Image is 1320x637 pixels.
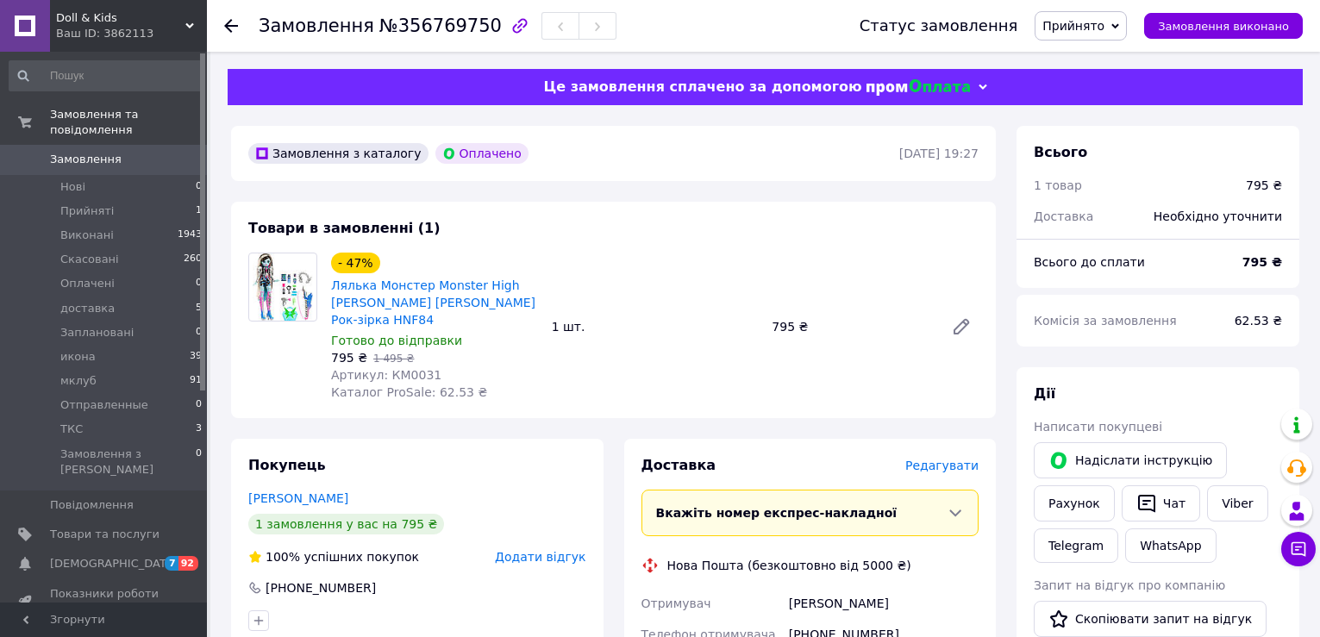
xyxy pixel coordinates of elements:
[190,349,202,365] span: 39
[60,397,148,413] span: Отправленные
[184,252,202,267] span: 260
[641,596,711,610] span: Отримувач
[190,373,202,389] span: 91
[50,497,134,513] span: Повідомлення
[1034,314,1177,328] span: Комісія за замовлення
[60,203,114,219] span: Прийняті
[165,556,178,571] span: 7
[866,79,970,96] img: evopay logo
[860,17,1018,34] div: Статус замовлення
[266,550,300,564] span: 100%
[178,228,202,243] span: 1943
[60,447,196,478] span: Замовлення з [PERSON_NAME]
[178,556,198,571] span: 92
[495,550,585,564] span: Додати відгук
[373,353,414,365] span: 1 495 ₴
[60,422,83,437] span: ТКС
[1034,578,1225,592] span: Запит на відгук про компанію
[543,78,861,95] span: Це замовлення сплачено за допомогою
[248,143,429,164] div: Замовлення з каталогу
[663,557,916,574] div: Нова Пошта (безкоштовно від 5000 ₴)
[60,252,119,267] span: Скасовані
[248,514,444,534] div: 1 замовлення у вас на 795 ₴
[331,351,367,365] span: 795 ₴
[196,397,202,413] span: 0
[1235,314,1282,328] span: 62.53 ₴
[56,10,185,26] span: Doll & Kids
[196,422,202,437] span: 3
[60,228,114,243] span: Виконані
[1144,13,1303,39] button: Замовлення виконано
[1034,485,1115,521] button: Рахунок
[264,579,378,596] div: [PHONE_NUMBER]
[196,203,202,219] span: 1
[50,586,160,617] span: Показники роботи компанії
[1143,197,1292,235] div: Необхідно уточнити
[259,16,374,36] span: Замовлення
[196,179,202,195] span: 0
[60,276,115,291] span: Оплачені
[1242,255,1282,269] b: 795 ₴
[60,373,97,389] span: мклуб
[1034,528,1118,563] a: Telegram
[545,315,766,339] div: 1 шт.
[656,506,898,520] span: Вкажіть номер експрес-накладної
[196,447,202,478] span: 0
[331,253,380,273] div: - 47%
[331,278,535,327] a: Лялька Монстер Monster High [PERSON_NAME] [PERSON_NAME] Рок-зірка HNF84
[1034,385,1055,402] span: Дії
[1034,255,1145,269] span: Всього до сплати
[1281,532,1316,566] button: Чат з покупцем
[1122,485,1200,521] button: Чат
[331,368,441,382] span: Артикул: КМ0031
[50,107,207,138] span: Замовлення та повідомлення
[60,301,115,316] span: доставка
[196,301,202,316] span: 5
[60,179,85,195] span: Нові
[224,17,238,34] div: Повернутися назад
[331,385,487,399] span: Каталог ProSale: 62.53 ₴
[248,220,441,236] span: Товари в замовленні (1)
[60,325,134,340] span: Заплановані
[1158,20,1289,33] span: Замовлення виконано
[9,60,203,91] input: Пошук
[1207,485,1267,521] a: Viber
[50,152,122,167] span: Замовлення
[1034,144,1087,160] span: Всього
[253,253,314,321] img: Лялька Монстер Monster High Doll Хай Френкі Штейн Рок-зірка HNF84
[248,457,326,473] span: Покупець
[1034,442,1227,478] button: Надіслати інструкцію
[1034,420,1162,434] span: Написати покупцеві
[641,457,716,473] span: Доставка
[196,325,202,340] span: 0
[50,556,178,571] span: [DEMOGRAPHIC_DATA]
[765,315,937,339] div: 795 ₴
[248,491,348,505] a: [PERSON_NAME]
[1034,209,1093,223] span: Доставка
[50,527,160,542] span: Товари та послуги
[331,334,462,347] span: Готово до відправки
[56,26,207,41] div: Ваш ID: 3862113
[435,143,529,164] div: Оплачено
[905,459,979,472] span: Редагувати
[196,276,202,291] span: 0
[1034,601,1267,637] button: Скопіювати запит на відгук
[248,548,419,565] div: успішних покупок
[379,16,502,36] span: №356769750
[1034,178,1082,192] span: 1 товар
[785,588,982,619] div: [PERSON_NAME]
[1125,528,1216,563] a: WhatsApp
[60,349,96,365] span: икона
[1042,19,1104,33] span: Прийнято
[899,147,979,160] time: [DATE] 19:27
[1246,177,1282,194] div: 795 ₴
[944,309,979,344] a: Редагувати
